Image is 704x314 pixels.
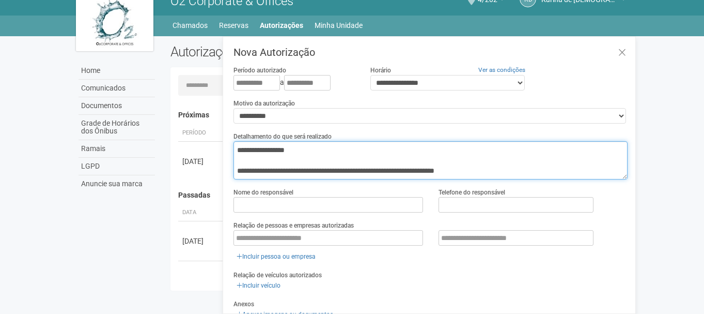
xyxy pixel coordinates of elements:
[233,300,254,309] label: Anexos
[233,66,286,75] label: Período autorizado
[79,175,155,192] a: Anuncie sua marca
[315,18,363,33] a: Minha Unidade
[79,80,155,97] a: Comunicados
[173,18,208,33] a: Chamados
[79,140,155,158] a: Ramais
[260,18,303,33] a: Autorizações
[79,97,155,115] a: Documentos
[178,204,225,221] th: Data
[478,66,525,73] a: Ver as condições
[79,115,155,140] a: Grade de Horários dos Ônibus
[178,191,621,199] h4: Passadas
[233,271,322,280] label: Relação de veículos autorizados
[79,158,155,175] a: LGPD
[178,111,621,119] h4: Próximas
[233,132,332,141] label: Detalhamento do que será realizado
[233,188,293,197] label: Nome do responsável
[370,66,391,75] label: Horário
[219,18,248,33] a: Reservas
[439,188,505,197] label: Telefone do responsável
[233,280,284,291] a: Incluir veículo
[233,99,295,108] label: Motivo da autorização
[79,62,155,80] a: Home
[170,44,392,59] h2: Autorizações
[182,236,221,246] div: [DATE]
[233,251,319,262] a: Incluir pessoa ou empresa
[233,75,354,91] div: a
[233,221,354,230] label: Relação de pessoas e empresas autorizadas
[178,125,225,142] th: Período
[182,156,221,167] div: [DATE]
[233,47,628,57] h3: Nova Autorização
